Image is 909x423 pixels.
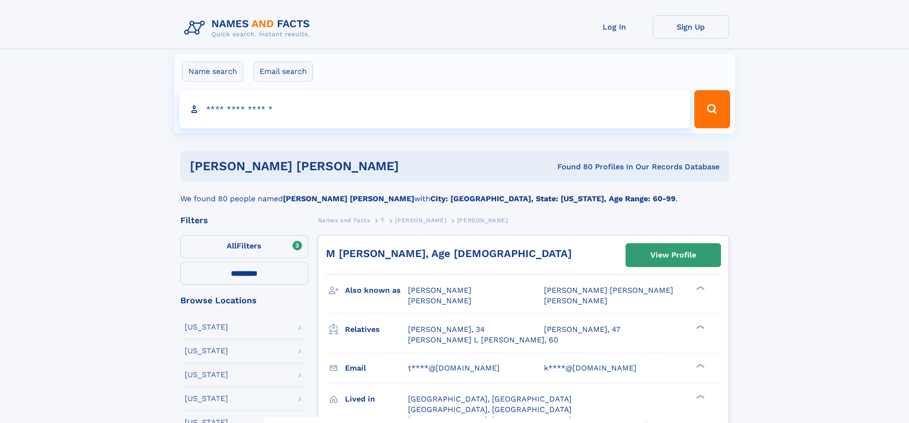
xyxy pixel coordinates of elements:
[345,360,408,376] h3: Email
[227,241,237,250] span: All
[381,217,385,224] span: T
[185,371,228,379] div: [US_STATE]
[694,285,705,291] div: ❯
[694,90,730,128] button: Search Button
[345,321,408,338] h3: Relatives
[694,362,705,369] div: ❯
[395,214,446,226] a: [PERSON_NAME]
[576,15,653,39] a: Log In
[478,162,720,172] div: Found 80 Profiles In Our Records Database
[180,15,318,41] img: Logo Names and Facts
[650,244,696,266] div: View Profile
[430,194,676,203] b: City: [GEOGRAPHIC_DATA], State: [US_STATE], Age Range: 60-99
[345,391,408,407] h3: Lived in
[408,394,572,403] span: [GEOGRAPHIC_DATA], [GEOGRAPHIC_DATA]
[190,160,478,172] h1: [PERSON_NAME] [PERSON_NAME]
[626,244,721,267] a: View Profile
[544,286,673,295] span: [PERSON_NAME] [PERSON_NAME]
[544,324,620,335] a: [PERSON_NAME], 47
[185,395,228,402] div: [US_STATE]
[694,393,705,400] div: ❯
[283,194,414,203] b: [PERSON_NAME] [PERSON_NAME]
[180,216,308,225] div: Filters
[457,217,508,224] span: [PERSON_NAME]
[381,214,385,226] a: T
[408,286,471,295] span: [PERSON_NAME]
[318,214,370,226] a: Names and Facts
[253,62,313,82] label: Email search
[326,248,572,259] a: M [PERSON_NAME], Age [DEMOGRAPHIC_DATA]
[180,182,729,205] div: We found 80 people named with .
[408,296,471,305] span: [PERSON_NAME]
[182,62,243,82] label: Name search
[395,217,446,224] span: [PERSON_NAME]
[345,282,408,299] h3: Also known as
[653,15,729,39] a: Sign Up
[180,235,308,258] label: Filters
[408,335,558,345] a: [PERSON_NAME] L [PERSON_NAME], 60
[185,323,228,331] div: [US_STATE]
[179,90,690,128] input: search input
[408,324,485,335] a: [PERSON_NAME], 34
[408,405,572,414] span: [GEOGRAPHIC_DATA], [GEOGRAPHIC_DATA]
[544,296,607,305] span: [PERSON_NAME]
[180,296,308,305] div: Browse Locations
[185,347,228,355] div: [US_STATE]
[694,324,705,330] div: ❯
